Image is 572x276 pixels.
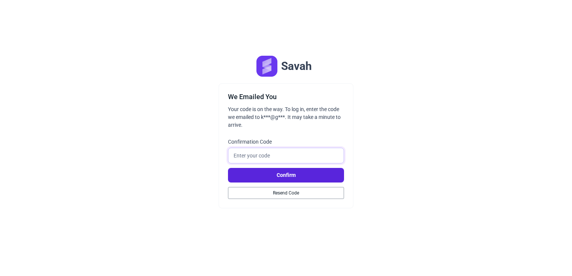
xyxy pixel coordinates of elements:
input: Enter your code [228,148,344,163]
label: Confirmation Code [228,138,344,145]
h3: We Emailed You [228,93,344,101]
img: Logo [256,56,277,77]
button: Confirm [228,168,344,183]
span: Your code is on the way. To log in, enter the code we emailed to k***@g***. It may take a minute ... [228,105,344,129]
button: Resend Code [228,187,344,199]
h1: Savah [281,59,312,73]
iframe: Chat Widget [535,240,572,276]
